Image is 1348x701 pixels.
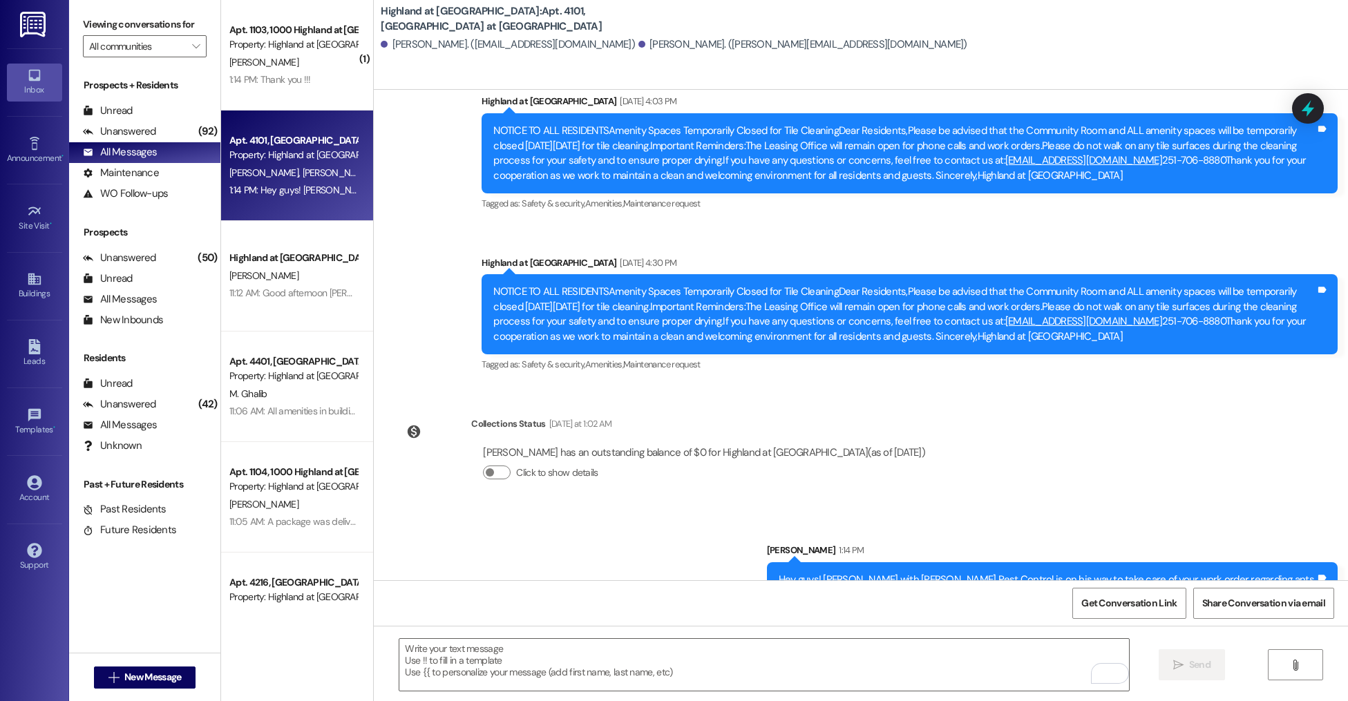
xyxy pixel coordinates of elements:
[7,267,62,305] a: Buildings
[83,418,157,432] div: All Messages
[493,124,1316,183] div: NOTICE TO ALL RESIDENTSAmenity Spaces Temporarily Closed for Tile CleaningDear Residents,Please b...
[303,166,372,179] span: [PERSON_NAME]
[381,37,635,52] div: [PERSON_NAME]. ([EMAIL_ADDRESS][DOMAIN_NAME])
[229,479,357,494] div: Property: Highland at [GEOGRAPHIC_DATA]
[1005,314,1162,328] a: [EMAIL_ADDRESS][DOMAIN_NAME]
[546,416,612,431] div: [DATE] at 1:02 AM
[229,465,357,479] div: Apt. 1104, 1000 Highland at [GEOGRAPHIC_DATA]
[522,198,585,209] span: Safety & security ,
[69,351,220,365] div: Residents
[61,151,64,161] span: •
[482,354,1338,374] div: Tagged as:
[229,148,357,162] div: Property: Highland at [GEOGRAPHIC_DATA]
[7,471,62,508] a: Account
[83,439,142,453] div: Unknown
[623,198,701,209] span: Maintenance request
[585,358,624,370] span: Amenities ,
[7,335,62,372] a: Leads
[638,37,967,52] div: [PERSON_NAME]. ([PERSON_NAME][EMAIL_ADDRESS][DOMAIN_NAME])
[381,4,657,34] b: Highland at [GEOGRAPHIC_DATA]: Apt. 4101, [GEOGRAPHIC_DATA] at [GEOGRAPHIC_DATA]
[83,523,176,537] div: Future Residents
[7,64,62,101] a: Inbox
[69,477,220,492] div: Past + Future Residents
[767,543,1338,562] div: [PERSON_NAME]
[83,292,157,307] div: All Messages
[83,186,168,201] div: WO Follow-ups
[7,539,62,576] a: Support
[616,94,676,108] div: [DATE] 4:03 PM
[1193,588,1334,619] button: Share Conversation via email
[522,358,585,370] span: Safety & security ,
[585,198,624,209] span: Amenities ,
[229,73,311,86] div: 1:14 PM: Thank you !!!
[229,269,298,282] span: [PERSON_NAME]
[1159,649,1226,680] button: Send
[1173,660,1184,671] i: 
[83,124,156,139] div: Unanswered
[94,666,196,689] button: New Message
[229,37,357,52] div: Property: Highland at [GEOGRAPHIC_DATA]
[779,573,1316,587] div: Hey guys! [PERSON_NAME] with [PERSON_NAME] Pest Control is on his way to take care of your work o...
[616,256,676,270] div: [DATE] 4:30 PM
[195,121,220,142] div: (92)
[229,369,357,383] div: Property: Highland at [GEOGRAPHIC_DATA]
[83,145,157,160] div: All Messages
[493,285,1316,344] div: NOTICE TO ALL RESIDENTSAmenity Spaces Temporarily Closed for Tile CleaningDear Residents,Please b...
[1189,657,1211,672] span: Send
[83,166,159,180] div: Maintenance
[83,271,133,286] div: Unread
[483,445,925,460] div: [PERSON_NAME] has an outstanding balance of $0 for Highland at [GEOGRAPHIC_DATA] (as of [DATE])
[229,133,357,148] div: Apt. 4101, [GEOGRAPHIC_DATA] at [GEOGRAPHIC_DATA]
[89,35,184,57] input: All communities
[229,23,357,37] div: Apt. 1103, 1000 Highland at [GEOGRAPHIC_DATA]
[20,12,48,37] img: ResiDesk Logo
[1005,153,1162,167] a: [EMAIL_ADDRESS][DOMAIN_NAME]
[229,354,357,369] div: Apt. 4401, [GEOGRAPHIC_DATA] at [GEOGRAPHIC_DATA]
[229,251,357,265] div: Highland at [GEOGRAPHIC_DATA]
[83,104,133,118] div: Unread
[482,256,1338,275] div: Highland at [GEOGRAPHIC_DATA]
[229,590,357,604] div: Property: Highland at [GEOGRAPHIC_DATA]
[53,423,55,432] span: •
[229,575,357,590] div: Apt. 4216, [GEOGRAPHIC_DATA] at [GEOGRAPHIC_DATA]
[399,639,1128,691] textarea: To enrich screen reader interactions, please activate Accessibility in Grammarly extension settings
[471,416,545,431] div: Collections Status
[516,465,598,480] label: Click to show details
[835,543,864,557] div: 1:14 PM
[229,498,298,510] span: [PERSON_NAME]
[83,313,163,327] div: New Inbounds
[229,166,303,179] span: [PERSON_NAME]
[1202,596,1325,611] span: Share Conversation via email
[229,287,1318,299] div: 11:12 AM: Good afternoon [PERSON_NAME], you've been approved. I sent over an email with different...
[482,94,1338,113] div: Highland at [GEOGRAPHIC_DATA]
[1072,588,1186,619] button: Get Conversation Link
[7,200,62,237] a: Site Visit •
[195,394,220,415] div: (42)
[83,397,156,412] div: Unanswered
[69,78,220,93] div: Prospects + Residents
[192,41,200,52] i: 
[1290,660,1300,671] i: 
[7,403,62,441] a: Templates •
[194,247,220,269] div: (50)
[229,405,618,417] div: 11:06 AM: All amenities in building 2 are open and can be used again. Thank you for your patience.
[83,251,156,265] div: Unanswered
[83,14,207,35] label: Viewing conversations for
[623,358,701,370] span: Maintenance request
[229,56,298,68] span: [PERSON_NAME]
[83,376,133,391] div: Unread
[229,184,754,196] div: 1:14 PM: Hey guys! [PERSON_NAME] with [PERSON_NAME] Pest Control is on his way to take care of yo...
[229,515,596,528] div: 11:05 AM: A package was delivered to the front office for you. I just dropped it off. Thank you
[50,219,52,229] span: •
[1081,596,1177,611] span: Get Conversation Link
[482,193,1338,213] div: Tagged as:
[229,387,267,400] span: M. Ghalib
[108,672,119,683] i: 
[69,225,220,240] div: Prospects
[83,502,167,517] div: Past Residents
[124,670,181,684] span: New Message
